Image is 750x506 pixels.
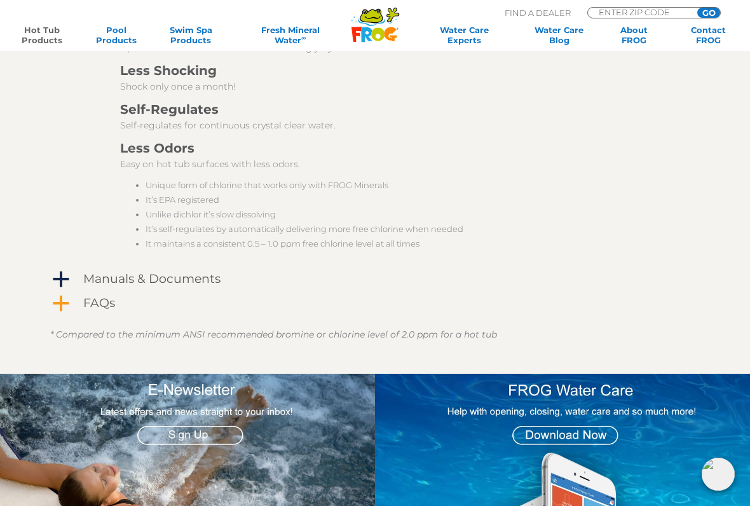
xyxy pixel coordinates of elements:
a: Water CareBlog [530,25,588,45]
a: Water CareExperts [415,25,514,45]
sup: ∞ [301,34,306,41]
p: Shock only once a month! [120,79,668,94]
a: PoolProducts [87,25,145,45]
input: GO [697,8,720,18]
p: Easy on hot tub surfaces with less odors. [120,157,668,172]
li: Unique form of chlorine that works only with FROG Minerals [146,178,668,193]
h4: Manuals & Documents [83,272,221,286]
a: a FAQs [50,293,700,313]
a: ContactFROG [679,25,737,45]
li: Unlike dichlor it’s slow dissolving [146,207,668,222]
h3: Self-Regulates [120,100,668,118]
a: Swim SpaProducts [162,25,220,45]
input: Zip Code Form [597,8,683,17]
img: openIcon [702,458,735,491]
p: Self-regulates for continuous crystal clear water. [120,118,668,133]
li: It maintains a consistent 0.5 – 1.0 ppm free chlorine level at all times [146,236,668,251]
h4: FAQs [83,296,115,310]
a: AboutFROG [605,25,663,45]
a: Hot TubProducts [13,25,71,45]
span: a [51,270,71,289]
a: Fresh MineralWater∞ [236,25,344,45]
li: It’s EPA registered [146,193,668,207]
h3: Less Odors [120,139,668,157]
a: a Manuals & Documents [50,269,700,289]
h3: Less Shocking [120,62,668,79]
p: Find A Dealer [505,7,571,18]
em: * Compared to the minimum ANSI recommended bromine or chlorine level of 2.0 ppm for a hot tub [50,329,497,340]
li: It’s self-regulates by automatically delivering more free chlorine when needed [146,222,668,236]
span: a [51,294,71,313]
